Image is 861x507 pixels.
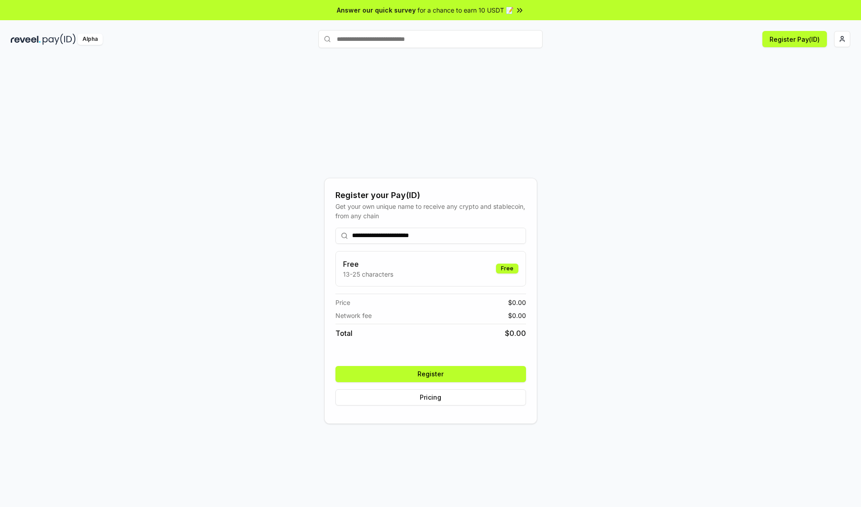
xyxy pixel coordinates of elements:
[335,202,526,220] div: Get your own unique name to receive any crypto and stablecoin, from any chain
[11,34,41,45] img: reveel_dark
[505,328,526,339] span: $ 0.00
[417,5,513,15] span: for a chance to earn 10 USDT 📝
[335,189,526,202] div: Register your Pay(ID)
[337,5,416,15] span: Answer our quick survey
[343,259,393,269] h3: Free
[335,328,352,339] span: Total
[335,298,350,307] span: Price
[508,311,526,320] span: $ 0.00
[496,264,518,273] div: Free
[78,34,103,45] div: Alpha
[343,269,393,279] p: 13-25 characters
[43,34,76,45] img: pay_id
[762,31,827,47] button: Register Pay(ID)
[508,298,526,307] span: $ 0.00
[335,366,526,382] button: Register
[335,389,526,406] button: Pricing
[335,311,372,320] span: Network fee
